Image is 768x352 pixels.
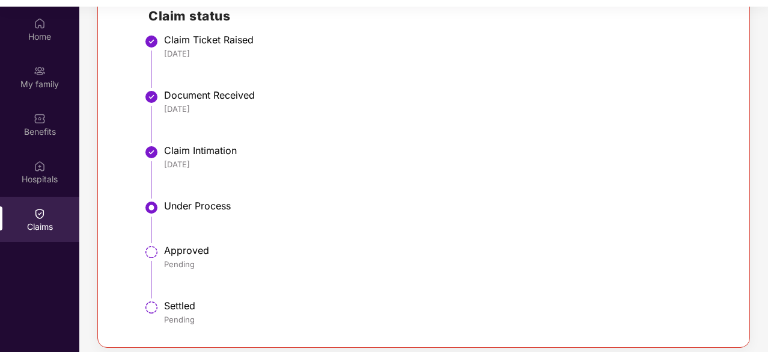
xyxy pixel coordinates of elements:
div: Document Received [164,89,723,101]
div: [DATE] [164,48,723,59]
div: Pending [164,259,723,270]
img: svg+xml;base64,PHN2ZyBpZD0iQmVuZWZpdHMiIHhtbG5zPSJodHRwOi8vd3d3LnczLm9yZy8yMDAwL3N2ZyIgd2lkdGg9Ij... [34,113,46,125]
img: svg+xml;base64,PHN2ZyBpZD0iQ2xhaW0iIHhtbG5zPSJodHRwOi8vd3d3LnczLm9yZy8yMDAwL3N2ZyIgd2lkdGg9IjIwIi... [34,208,46,220]
img: svg+xml;base64,PHN2ZyBpZD0iU3RlcC1Eb25lLTMyeDMyIiB4bWxucz0iaHR0cDovL3d3dy53My5vcmcvMjAwMC9zdmciIH... [144,145,159,159]
div: [DATE] [164,159,723,170]
img: svg+xml;base64,PHN2ZyBpZD0iSG9zcGl0YWxzIiB4bWxucz0iaHR0cDovL3d3dy53My5vcmcvMjAwMC9zdmciIHdpZHRoPS... [34,160,46,172]
img: svg+xml;base64,PHN2ZyBpZD0iU3RlcC1Eb25lLTMyeDMyIiB4bWxucz0iaHR0cDovL3d3dy53My5vcmcvMjAwMC9zdmciIH... [144,34,159,49]
div: Pending [164,314,723,325]
img: svg+xml;base64,PHN2ZyBpZD0iSG9tZSIgeG1sbnM9Imh0dHA6Ly93d3cudzMub3JnLzIwMDAvc3ZnIiB3aWR0aD0iMjAiIG... [34,17,46,29]
img: svg+xml;base64,PHN2ZyBpZD0iU3RlcC1QZW5kaW5nLTMyeDMyIiB4bWxucz0iaHR0cDovL3d3dy53My5vcmcvMjAwMC9zdm... [144,300,159,315]
img: svg+xml;base64,PHN2ZyBpZD0iU3RlcC1Eb25lLTMyeDMyIiB4bWxucz0iaHR0cDovL3d3dy53My5vcmcvMjAwMC9zdmciIH... [144,90,159,104]
div: Approved [164,244,723,256]
div: Under Process [164,200,723,212]
div: [DATE] [164,103,723,114]
div: Claim Intimation [164,144,723,156]
img: svg+xml;base64,PHN2ZyB3aWR0aD0iMjAiIGhlaWdodD0iMjAiIHZpZXdCb3g9IjAgMCAyMCAyMCIgZmlsbD0ibm9uZSIgeG... [34,65,46,77]
img: svg+xml;base64,PHN2ZyBpZD0iU3RlcC1BY3RpdmUtMzJ4MzIiIHhtbG5zPSJodHRwOi8vd3d3LnczLm9yZy8yMDAwL3N2Zy... [144,200,159,215]
img: svg+xml;base64,PHN2ZyBpZD0iU3RlcC1QZW5kaW5nLTMyeDMyIiB4bWxucz0iaHR0cDovL3d3dy53My5vcmcvMjAwMC9zdm... [144,245,159,259]
h2: Claim status [148,6,723,26]
div: Claim Ticket Raised [164,34,723,46]
div: Settled [164,300,723,312]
